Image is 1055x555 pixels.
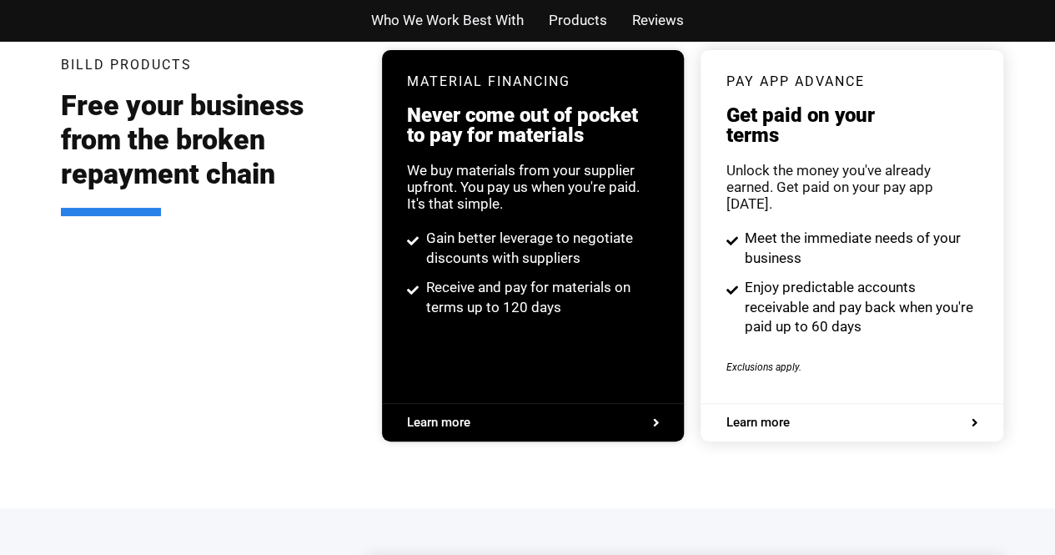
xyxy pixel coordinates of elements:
a: Reviews [632,8,684,33]
a: Learn more [407,416,659,429]
h3: Get paid on your terms [726,105,977,145]
span: Receive and pay for materials on terms up to 120 days [422,278,660,318]
a: Learn more [726,416,977,429]
h2: Free your business from the broken repayment chain [61,88,358,215]
span: Learn more [726,416,789,429]
span: Enjoy predictable accounts receivable and pay back when you're paid up to 60 days [741,278,978,337]
a: Who We Work Best With [371,8,524,33]
a: Products [549,8,607,33]
span: Learn more [407,416,470,429]
span: Gain better leverage to negotiate discounts with suppliers [422,229,660,269]
div: We buy materials from your supplier upfront. You pay us when you're paid. It's that simple. [407,162,659,212]
span: Meet the immediate needs of your business [741,229,978,269]
h3: Billd Products [61,58,192,72]
h3: Material Financing [407,75,659,88]
h3: pay app advance [726,75,977,88]
h3: Never come out of pocket to pay for materials [407,105,659,145]
div: Unlock the money you've already earned. Get paid on your pay app [DATE]. [726,162,977,212]
span: Exclusions apply. [726,361,801,373]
